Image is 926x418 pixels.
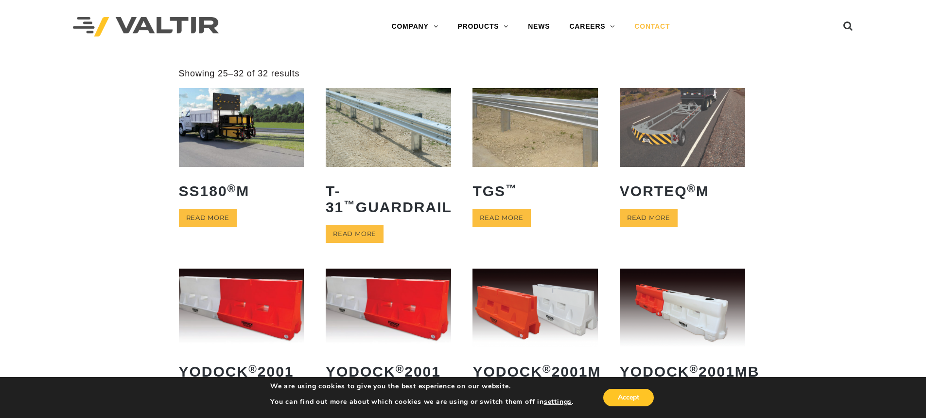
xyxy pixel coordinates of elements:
h2: Yodock 2001 [179,356,304,387]
sup: ® [248,363,258,375]
sup: ® [396,363,405,375]
sup: ™ [344,199,356,211]
a: Yodock®2001 – Rental [326,269,451,402]
a: CAREERS [559,17,625,36]
sup: ™ [506,182,518,195]
h2: Yodock 2001 – Rental [326,356,451,403]
a: NEWS [518,17,559,36]
a: Yodock®2001M [472,269,598,386]
img: Yodock 2001 Water Filled Barrier and Barricade [326,269,451,347]
img: Valtir [73,17,219,37]
sup: ® [542,363,552,375]
a: Read more about “SS180® M” [179,209,237,227]
a: VORTEQ®M [620,88,745,206]
h2: Yodock 2001M [472,356,598,387]
a: TGS™ [472,88,598,206]
a: Read more about “TGS™” [472,209,530,227]
p: We are using cookies to give you the best experience on our website. [270,382,574,391]
h2: SS180 M [179,176,304,206]
img: Yodock 2001 Water Filled Barrier and Barricade [179,269,304,347]
button: settings [544,398,572,406]
a: PRODUCTS [448,17,518,36]
a: COMPANY [382,17,448,36]
h2: VORTEQ M [620,176,745,206]
a: Yodock®2001 [179,269,304,386]
p: Showing 25–32 of 32 results [179,68,300,79]
h2: Yodock 2001MB [620,356,745,387]
sup: ® [690,363,699,375]
p: You can find out more about which cookies we are using or switch them off in . [270,398,574,406]
a: SS180®M [179,88,304,206]
sup: ® [687,182,697,195]
a: Read more about “VORTEQ® M” [620,209,678,227]
a: Yodock®2001MB [620,269,745,386]
h2: T-31 Guardrail [326,176,451,222]
a: CONTACT [625,17,680,36]
a: Read more about “T-31™ Guardrail” [326,225,384,243]
h2: TGS [472,176,598,206]
sup: ® [227,182,237,195]
button: Accept [603,389,654,406]
a: T-31™Guardrail [326,88,451,222]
